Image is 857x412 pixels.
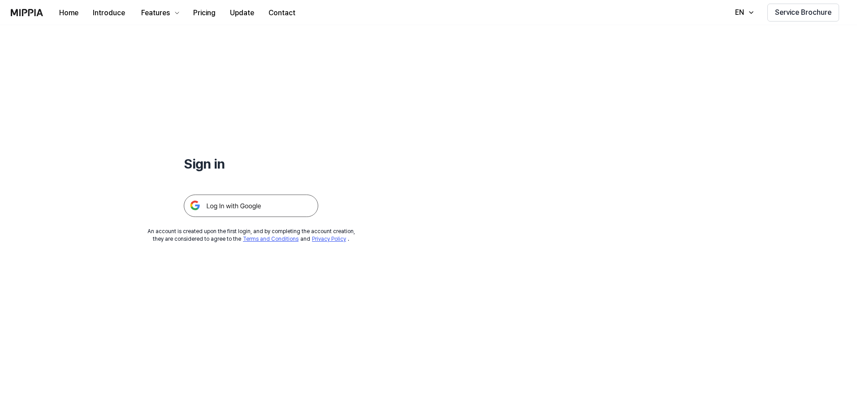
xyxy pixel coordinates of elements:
[52,4,86,22] button: Home
[11,9,43,16] img: logo
[261,4,303,22] button: Contact
[726,4,760,22] button: EN
[312,236,346,242] a: Privacy Policy
[223,4,261,22] button: Update
[733,7,746,18] div: EN
[223,0,261,25] a: Update
[139,8,172,18] div: Features
[186,4,223,22] button: Pricing
[132,4,186,22] button: Features
[184,154,318,173] h1: Sign in
[767,4,839,22] button: Service Brochure
[86,4,132,22] button: Introduce
[243,236,299,242] a: Terms and Conditions
[184,195,318,217] img: 구글 로그인 버튼
[147,228,355,243] div: An account is created upon the first login, and by completing the account creation, they are cons...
